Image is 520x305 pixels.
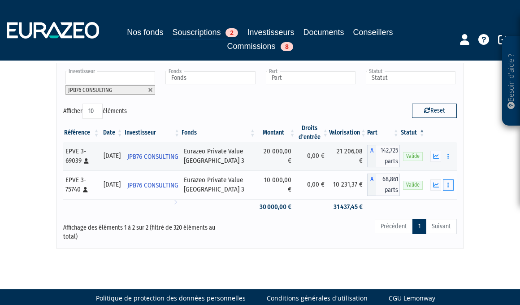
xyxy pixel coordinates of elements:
[184,147,253,166] div: Eurazeo Private Value [GEOGRAPHIC_DATA] 3
[96,294,246,303] a: Politique de protection des données personnelles
[124,176,181,194] a: JPB76 CONSULTING
[329,199,367,215] td: 31 437,45 €
[296,142,329,170] td: 0,00 €
[400,124,426,142] th: Statut : activer pour trier la colonne par ordre d&eacute;croissant
[68,87,112,93] span: JPB76 CONSULTING
[256,199,296,215] td: 30 000,00 €
[174,194,177,210] i: Voir l'investisseur
[389,294,435,303] a: CGU Lemonway
[65,175,97,195] div: EPVE 3-75740
[329,124,367,142] th: Valorisation: activer pour trier la colonne par ordre croissant
[281,42,293,51] span: 8
[506,41,516,122] p: Besoin d'aide ?
[181,124,256,142] th: Fonds: activer pour trier la colonne par ordre croissant
[403,181,423,189] span: Valide
[65,147,97,166] div: EPVE 3-69039
[403,152,423,161] span: Valide
[84,158,89,164] i: [Français] Personne physique
[303,26,344,39] a: Documents
[247,26,294,39] a: Investisseurs
[124,147,181,165] a: JPB76 CONSULTING
[256,170,296,199] td: 10 000,00 €
[296,124,329,142] th: Droits d'entrée: activer pour trier la colonne par ordre croissant
[124,124,181,142] th: Investisseur: activer pour trier la colonne par ordre croissant
[63,124,100,142] th: Référence : activer pour trier la colonne par ordre croissant
[367,145,376,167] span: A
[7,22,99,38] img: 1732889491-logotype_eurazeo_blanc_rvb.png
[184,175,253,195] div: Eurazeo Private Value [GEOGRAPHIC_DATA] 3
[367,174,400,196] div: A - Eurazeo Private Value Europe 3
[353,26,393,39] a: Conseillers
[127,148,178,165] span: JPB76 CONSULTING
[225,28,238,37] span: 2
[367,145,400,167] div: A - Eurazeo Private Value Europe 3
[412,219,426,234] a: 1
[256,142,296,170] td: 20 000,00 €
[329,170,367,199] td: 10 231,37 €
[82,104,103,119] select: Afficheréléments
[267,294,368,303] a: Conditions générales d'utilisation
[127,177,178,194] span: JPB76 CONSULTING
[174,165,177,182] i: Voir l'investisseur
[376,174,400,196] span: 68,861 parts
[367,174,376,196] span: A
[127,26,163,39] a: Nos fonds
[367,124,400,142] th: Part: activer pour trier la colonne par ordre croissant
[412,104,457,118] button: Reset
[329,142,367,170] td: 21 206,08 €
[256,124,296,142] th: Montant: activer pour trier la colonne par ordre croissant
[172,26,238,40] a: Souscriptions2
[104,180,121,189] div: [DATE]
[83,187,88,192] i: [Français] Personne physique
[296,170,329,199] td: 0,00 €
[104,151,121,161] div: [DATE]
[63,218,219,241] div: Affichage des éléments 1 à 2 sur 2 (filtré de 320 éléments au total)
[227,40,293,52] a: Commissions8
[376,145,400,167] span: 142,725 parts
[63,104,127,119] label: Afficher éléments
[100,124,124,142] th: Date: activer pour trier la colonne par ordre croissant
